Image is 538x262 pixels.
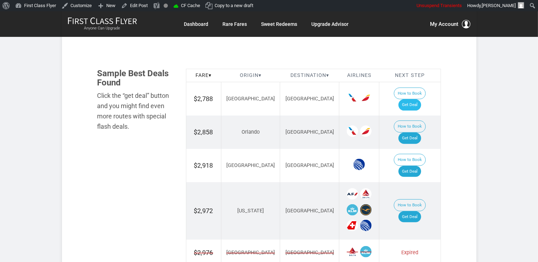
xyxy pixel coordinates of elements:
span: Swiss [347,220,358,231]
a: Get Deal [398,99,421,111]
span: Orlando [242,129,260,135]
div: Click the “get deal” button and you might find even more routes with special flash deals. [97,91,175,132]
span: [GEOGRAPHIC_DATA] [285,162,334,168]
span: [GEOGRAPHIC_DATA] [226,249,275,257]
th: Airlines [339,69,379,82]
span: Iberia [360,126,372,137]
span: $2,976 [194,248,213,257]
a: Get Deal [398,211,421,223]
span: [PERSON_NAME] [482,3,516,8]
span: [GEOGRAPHIC_DATA] [226,96,275,102]
span: $2,918 [194,162,213,169]
span: American Airlines [347,126,358,137]
span: KLM [347,204,358,216]
button: How to Book [394,121,426,133]
span: $2,972 [194,207,213,214]
button: How to Book [394,154,426,166]
span: Lufthansa [360,204,372,216]
span: [GEOGRAPHIC_DATA] [285,249,334,257]
span: [GEOGRAPHIC_DATA] [285,96,334,102]
a: Rare Fares [223,18,247,30]
a: Dashboard [184,18,209,30]
a: Upgrade Advisor [312,18,349,30]
span: [US_STATE] [237,208,264,214]
span: KLM [360,246,372,257]
button: How to Book [394,88,426,100]
span: ▾ [326,72,329,78]
th: Destination [280,69,339,82]
span: Expired [401,250,418,256]
th: Next Step [379,69,441,82]
span: Delta Airlines [347,246,358,257]
a: Get Deal [398,166,421,177]
span: My Account [430,20,459,28]
button: How to Book [394,199,426,211]
h3: Sample Best Deals Found [97,69,175,88]
a: First Class FlyerAnyone Can Upgrade [68,17,137,31]
span: $2,788 [194,95,213,102]
th: Fare [186,69,221,82]
span: [GEOGRAPHIC_DATA] [285,129,334,135]
span: American Airlines [347,92,358,104]
span: Iberia [360,92,372,104]
span: $2,858 [194,128,213,136]
img: First Class Flyer [68,17,137,24]
span: [GEOGRAPHIC_DATA] [285,208,334,214]
span: Unsuspend Transients [417,3,462,8]
small: Anyone Can Upgrade [68,26,137,31]
span: United [360,220,372,231]
button: My Account [430,20,471,28]
a: Sweet Redeems [261,18,298,30]
a: Get Deal [398,133,421,144]
span: Delta Airlines [360,188,372,200]
span: United [353,159,365,170]
span: Air France [347,188,358,200]
span: [GEOGRAPHIC_DATA] [226,162,275,168]
span: ▾ [209,72,211,78]
th: Origin [221,69,280,82]
span: ▾ [259,72,261,78]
